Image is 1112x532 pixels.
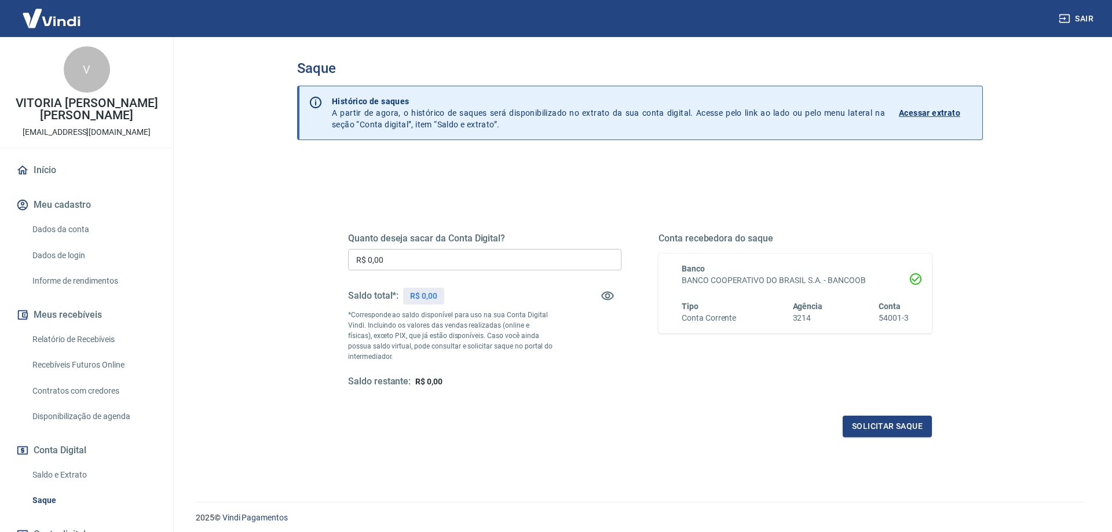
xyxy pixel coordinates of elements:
a: Vindi Pagamentos [222,513,288,522]
p: R$ 0,00 [410,290,437,302]
button: Sair [1056,8,1098,30]
p: A partir de agora, o histórico de saques será disponibilizado no extrato da sua conta digital. Ac... [332,96,885,130]
p: [EMAIL_ADDRESS][DOMAIN_NAME] [23,126,151,138]
h6: 54001-3 [879,312,909,324]
h5: Quanto deseja sacar da Conta Digital? [348,233,621,244]
a: Saldo e Extrato [28,463,159,487]
a: Informe de rendimentos [28,269,159,293]
a: Início [14,157,159,183]
a: Contratos com credores [28,379,159,403]
span: Agência [793,302,823,311]
p: 2025 © [196,512,1084,524]
a: Dados de login [28,244,159,267]
p: Acessar extrato [899,107,960,119]
span: R$ 0,00 [415,377,442,386]
a: Disponibilização de agenda [28,405,159,428]
h6: Conta Corrente [682,312,736,324]
p: Histórico de saques [332,96,885,107]
span: Conta [879,302,901,311]
div: V [64,46,110,93]
span: Banco [682,264,705,273]
h5: Conta recebedora do saque [659,233,932,244]
p: VITORIA [PERSON_NAME] [PERSON_NAME] [9,97,164,122]
a: Recebíveis Futuros Online [28,353,159,377]
h5: Saldo total*: [348,290,398,302]
p: *Corresponde ao saldo disponível para uso na sua Conta Digital Vindi. Incluindo os valores das ve... [348,310,553,362]
button: Meus recebíveis [14,302,159,328]
h3: Saque [297,60,983,76]
h6: 3214 [793,312,823,324]
span: Tipo [682,302,698,311]
a: Acessar extrato [899,96,973,130]
a: Relatório de Recebíveis [28,328,159,351]
h6: BANCO COOPERATIVO DO BRASIL S.A. - BANCOOB [682,274,909,287]
a: Dados da conta [28,218,159,241]
button: Solicitar saque [843,416,932,437]
button: Meu cadastro [14,192,159,218]
img: Vindi [14,1,89,36]
button: Conta Digital [14,438,159,463]
a: Saque [28,489,159,512]
h5: Saldo restante: [348,376,411,388]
